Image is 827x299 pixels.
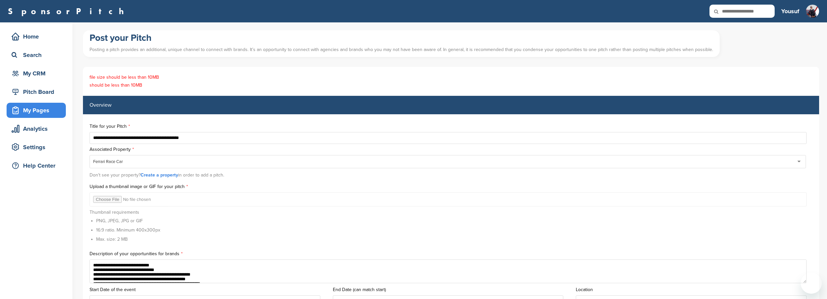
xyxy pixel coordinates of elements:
div: Home [10,31,66,42]
a: Yousuf [781,4,799,18]
label: End Date (can match start) [333,287,570,292]
label: Title for your Pitch [90,124,813,129]
a: SponsorPitch [8,7,128,15]
a: Search [7,47,66,63]
a: Settings [7,140,66,155]
li: Max. size: 2 MB [96,236,160,243]
label: Upload a thumbnail image or GIF for your pitch [90,184,813,189]
label: Start Date of the event [90,287,326,292]
div: Ferrari Race Car [93,159,123,165]
a: Create a property [141,172,178,178]
div: Search [10,49,66,61]
div: Thumbnail requirements [90,210,160,245]
div: My Pages [10,104,66,116]
label: Location [576,287,813,292]
div: Pitch Board [10,86,66,98]
a: My Pages [7,103,66,118]
label: Description of your opportunities for brands [90,252,813,256]
h3: Yousuf [781,7,799,16]
div: My CRM [10,68,66,79]
label: Associated Property [90,147,813,152]
p: Posting a pitch provides an additional, unique channel to connect with brands. It’s an opportunit... [90,44,713,55]
a: Pitch Board [7,84,66,99]
h1: Post your Pitch [90,32,713,44]
div: Help Center [10,160,66,172]
a: My CRM [7,66,66,81]
a: Analytics [7,121,66,136]
a: Help Center [7,158,66,173]
li: 16:9 ratio. Minimum 400x300px [96,227,160,233]
div: file size should be less than 10MB [90,73,813,81]
iframe: Button to launch messaging window [801,273,822,294]
a: Home [7,29,66,44]
div: Settings [10,141,66,153]
div: Analytics [10,123,66,135]
div: should be less than 10MB [90,81,813,89]
div: Don't see your property? in order to add a pitch. [90,169,813,181]
li: PNG, JPEG, JPG or GIF [96,217,160,224]
img: Screenshot 2025 07 23 at 09.45.12 [806,5,819,25]
label: Overview [90,102,112,108]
